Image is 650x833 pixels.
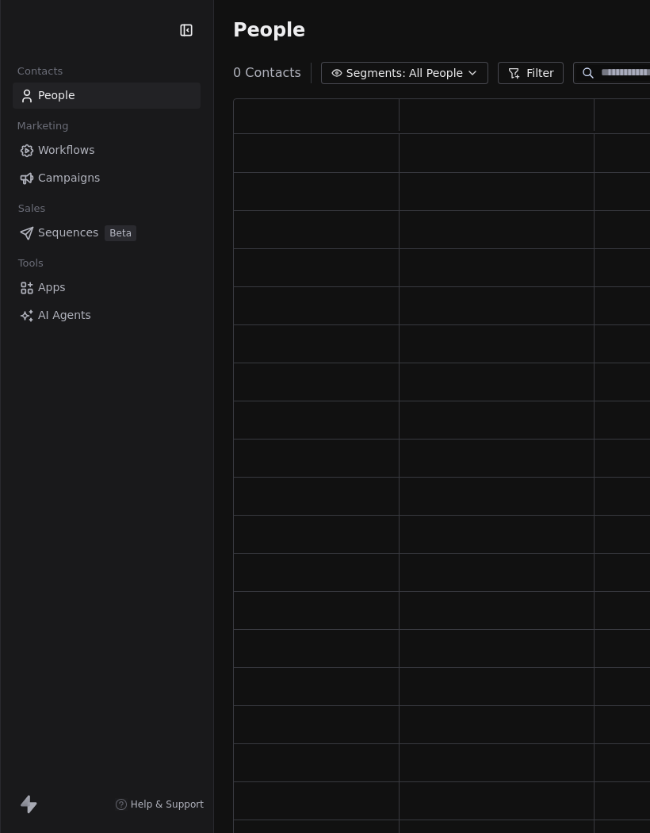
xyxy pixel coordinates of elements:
a: Apps [13,274,201,301]
span: Campaigns [38,170,100,186]
span: Help & Support [131,798,204,811]
a: AI Agents [13,302,201,328]
button: Filter [498,62,564,84]
a: SequencesBeta [13,220,201,246]
a: Campaigns [13,165,201,191]
span: People [38,87,75,104]
span: All People [409,65,463,82]
span: AI Agents [38,307,91,324]
span: 0 Contacts [233,63,301,83]
span: Sales [11,197,52,221]
span: Contacts [10,59,70,83]
span: Marketing [10,114,75,138]
span: Sequences [38,225,98,241]
a: Help & Support [115,798,204,811]
span: People [233,18,305,42]
span: Segments: [346,65,406,82]
a: People [13,83,201,109]
span: Tools [11,251,50,275]
a: Workflows [13,137,201,163]
span: Workflows [38,142,95,159]
span: Beta [105,225,136,241]
span: Apps [38,279,66,296]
